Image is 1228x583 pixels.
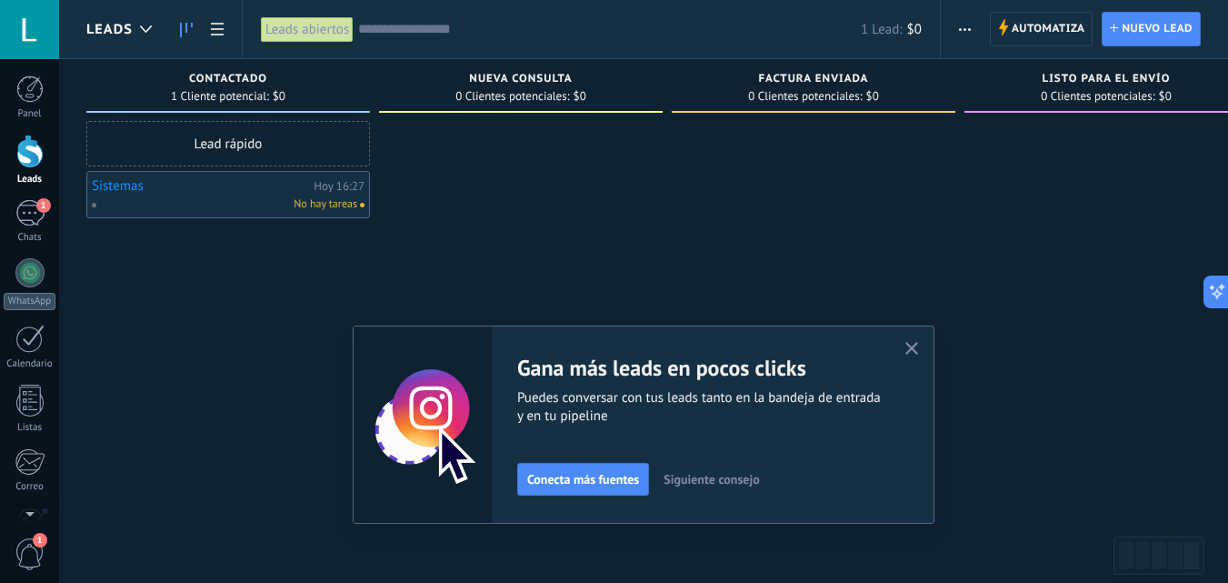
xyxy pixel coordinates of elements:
a: Sistemas [92,178,309,194]
div: Correo [4,481,56,493]
span: Leads [86,21,133,38]
span: Contactado [189,73,267,85]
a: Automatiza [990,12,1093,46]
div: Calendario [4,358,56,370]
div: Leads [4,174,56,186]
div: Nueva consulta [388,73,654,88]
span: Puedes conversar con tus leads tanto en la bandeja de entrada y en tu pipeline [517,389,883,426]
span: Factura enviada [759,73,869,85]
span: Siguiente consejo [664,473,759,486]
span: $0 [273,91,285,102]
h2: Gana más leads en pocos clicks [517,354,883,382]
div: WhatsApp [4,293,55,310]
div: Leads abiertos [261,16,354,43]
div: Contactado [95,73,361,88]
span: 0 Clientes potenciales: [1041,91,1154,102]
span: No hay nada asignado [360,203,364,207]
span: Nueva consulta [469,73,572,85]
div: Listas [4,422,56,434]
span: 1 [33,533,47,548]
span: $0 [907,21,922,38]
a: Leads [171,12,202,47]
a: Nuevo lead [1102,12,1201,46]
span: Listo para el envío [1043,73,1171,85]
div: Hoy 16:27 [314,180,364,192]
span: 1 [36,198,51,213]
span: Nuevo lead [1122,13,1193,45]
div: Factura enviada [681,73,946,88]
button: Siguiente consejo [655,466,767,493]
button: Conecta más fuentes [517,463,649,496]
span: $0 [574,91,586,102]
span: 0 Clientes potenciales: [455,91,569,102]
span: 1 Lead: [861,21,902,38]
div: Panel [4,108,56,120]
button: Más [952,12,978,46]
span: No hay tareas [294,196,357,213]
span: $0 [866,91,879,102]
span: Automatiza [1012,13,1085,45]
div: Chats [4,232,56,244]
a: Lista [202,12,233,47]
span: $0 [1159,91,1172,102]
span: 0 Clientes potenciales: [748,91,862,102]
span: 1 Cliente potencial: [171,91,269,102]
div: Lead rápido [86,121,370,166]
span: Conecta más fuentes [527,473,639,486]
